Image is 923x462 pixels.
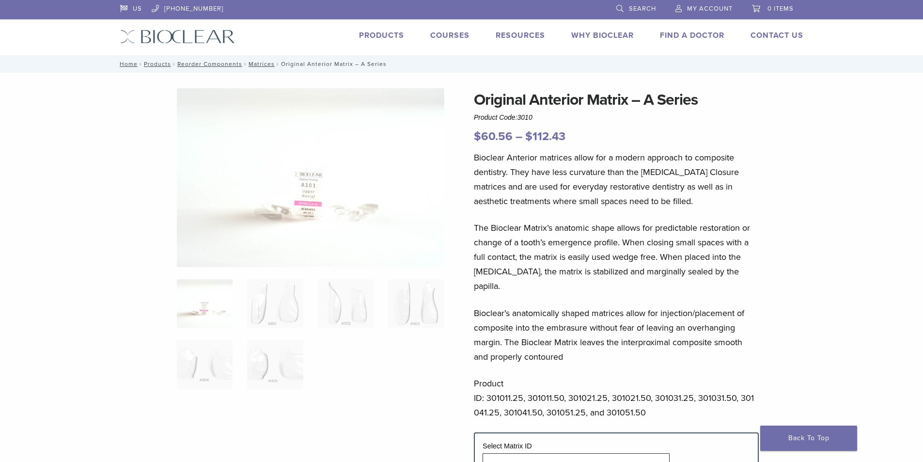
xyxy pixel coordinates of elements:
[247,279,303,328] img: Original Anterior Matrix - A Series - Image 2
[517,113,532,121] span: 3010
[525,129,565,143] bdi: 112.43
[474,306,759,364] p: Bioclear’s anatomically shaped matrices allow for injection/placement of composite into the embra...
[144,61,171,67] a: Products
[171,62,177,66] span: /
[359,31,404,40] a: Products
[474,129,513,143] bdi: 60.56
[275,62,281,66] span: /
[177,279,233,328] img: Anterior-Original-A-Series-Matrices-324x324.jpg
[117,61,138,67] a: Home
[177,61,242,67] a: Reorder Components
[177,340,233,389] img: Original Anterior Matrix - A Series - Image 5
[767,5,794,13] span: 0 items
[388,279,444,328] img: Original Anterior Matrix - A Series - Image 4
[318,279,374,328] img: Original Anterior Matrix - A Series - Image 3
[525,129,532,143] span: $
[249,61,275,67] a: Matrices
[760,426,857,451] a: Back To Top
[474,129,481,143] span: $
[474,88,759,112] h1: Original Anterior Matrix – A Series
[120,30,235,44] img: Bioclear
[430,31,469,40] a: Courses
[113,55,811,73] nav: Original Anterior Matrix – A Series
[516,129,522,143] span: –
[629,5,656,13] span: Search
[474,113,532,121] span: Product Code:
[138,62,144,66] span: /
[177,88,444,267] img: Anterior Original A Series Matrices
[247,340,303,389] img: Original Anterior Matrix - A Series - Image 6
[496,31,545,40] a: Resources
[751,31,803,40] a: Contact Us
[474,376,759,420] p: Product ID: 301011.25, 301011.50, 301021.25, 301021.50, 301031.25, 301031.50, 301041.25, 301041.5...
[474,221,759,293] p: The Bioclear Matrix’s anatomic shape allows for predictable restoration or change of a tooth’s em...
[660,31,724,40] a: Find A Doctor
[687,5,733,13] span: My Account
[474,150,759,208] p: Bioclear Anterior matrices allow for a modern approach to composite dentistry. They have less cur...
[242,62,249,66] span: /
[571,31,634,40] a: Why Bioclear
[483,442,532,450] label: Select Matrix ID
